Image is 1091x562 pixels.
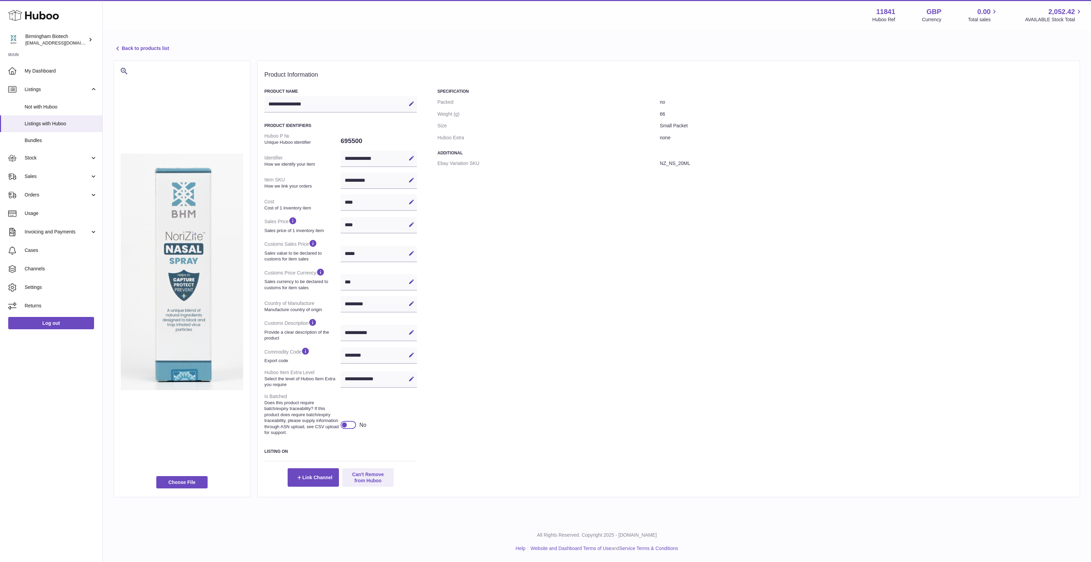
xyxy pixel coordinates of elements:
[660,132,1073,144] dd: none
[968,16,998,23] span: Total sales
[264,89,417,94] h3: Product Name
[264,123,417,128] h3: Product Identifiers
[264,344,341,367] dt: Commodity Code
[926,7,941,16] strong: GBP
[25,173,90,180] span: Sales
[619,546,678,551] a: Service Terms & Conditions
[264,307,339,313] strong: Manufacture country of origin
[876,7,895,16] strong: 11841
[437,132,660,144] dt: Huboo Extra
[25,104,97,110] span: Not with Huboo
[25,137,97,144] span: Bundles
[264,183,339,189] strong: How we link your orders
[1048,7,1075,16] span: 2,052.42
[264,315,341,344] dt: Customs Description
[114,44,169,53] a: Back to products list
[25,68,97,74] span: My Dashboard
[264,449,417,454] h3: Listing On
[660,108,1073,120] dd: 66
[264,358,339,364] strong: Export code
[264,214,341,236] dt: Sales Price
[264,228,339,234] strong: Sales price of 1 inventory item
[977,7,991,16] span: 0.00
[264,265,341,293] dt: Customs Price Currency
[156,476,208,488] span: Choose File
[25,284,97,291] span: Settings
[25,210,97,217] span: Usage
[25,86,90,93] span: Listings
[660,120,1073,132] dd: Small Packet
[264,279,339,291] strong: Sales currency to be declared to customs for item sales
[25,155,90,161] span: Stock
[121,154,243,390] img: 118411674289226.jpeg
[437,120,660,132] dt: Size
[922,16,942,23] div: Currency
[359,421,366,429] div: No
[264,205,339,211] strong: Cost of 1 inventory item
[660,157,1073,169] dd: NZ_NS_20ML
[25,247,97,254] span: Cases
[288,468,339,487] button: Link Channel
[528,545,678,552] li: and
[25,266,97,272] span: Channels
[437,150,1073,156] h3: Additional
[264,376,339,388] strong: Select the level of Huboo Item Extra you require
[437,96,660,108] dt: Packed
[264,152,341,170] dt: Identifier
[437,157,660,169] dt: Ebay Variation SKU
[1025,16,1083,23] span: AVAILABLE Stock Total
[25,192,90,198] span: Orders
[25,303,97,309] span: Returns
[264,329,339,341] strong: Provide a clear description of the product
[530,546,611,551] a: Website and Dashboard Terms of Use
[264,297,341,315] dt: Country of Manufacture
[872,16,895,23] div: Huboo Ref
[264,400,339,436] strong: Does this product require batch/expiry traceability? If this product does require batch/expiry tr...
[108,532,1086,538] p: All Rights Reserved. Copyright 2025 - [DOMAIN_NAME]
[264,174,341,192] dt: Item SKU
[8,35,18,45] img: internalAdmin-11841@internal.huboo.com
[341,134,417,148] dd: 695500
[264,130,341,148] dt: Huboo P №
[342,468,394,487] button: Can't Remove from Huboo
[25,120,97,127] span: Listings with Huboo
[264,161,339,167] strong: How we identify your item
[264,71,1073,79] h2: Product Information
[264,391,341,438] dt: Is Batched
[264,236,341,265] dt: Customs Sales Price
[437,89,1073,94] h3: Specification
[25,33,87,46] div: Birmingham Biotech
[968,7,998,23] a: 0.00 Total sales
[25,229,90,235] span: Invoicing and Payments
[264,196,341,214] dt: Cost
[8,317,94,329] a: Log out
[516,546,526,551] a: Help
[437,108,660,120] dt: Weight (g)
[264,139,339,145] strong: Unique Huboo identifier
[264,367,341,391] dt: Huboo Item Extra Level
[25,40,101,46] span: [EMAIL_ADDRESS][DOMAIN_NAME]
[264,250,339,262] strong: Sales value to be declared to customs for item sales
[660,96,1073,108] dd: no
[1025,7,1083,23] a: 2,052.42 AVAILABLE Stock Total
